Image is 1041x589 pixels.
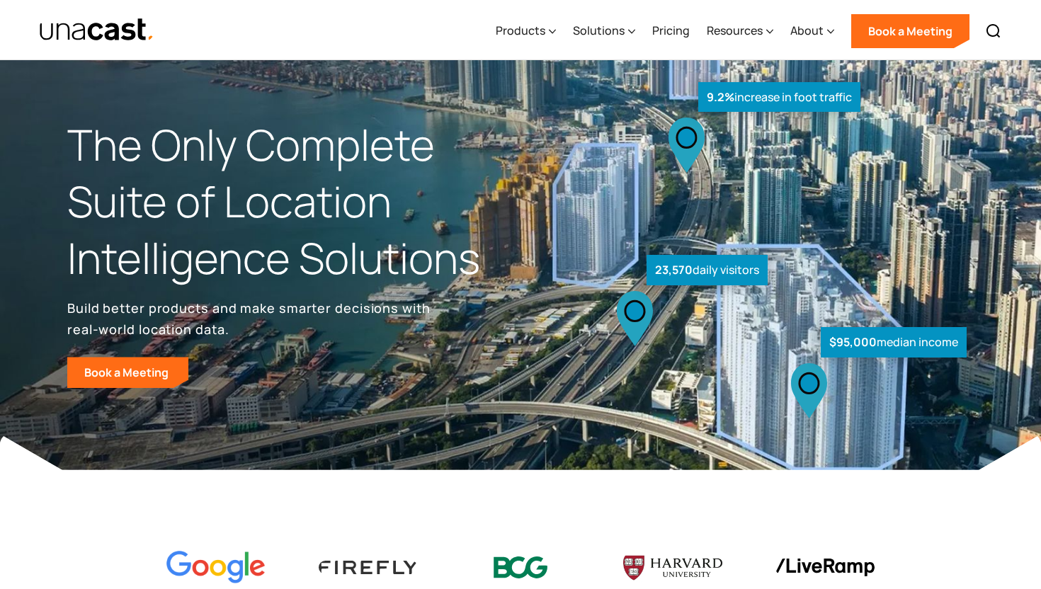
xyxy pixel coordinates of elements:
[496,2,556,60] div: Products
[496,22,545,39] div: Products
[573,2,635,60] div: Solutions
[851,14,969,48] a: Book a Meeting
[67,297,436,340] p: Build better products and make smarter decisions with real-world location data.
[623,551,722,585] img: Harvard U logo
[39,18,154,42] a: home
[647,255,768,285] div: daily visitors
[985,23,1002,40] img: Search icon
[790,2,834,60] div: About
[829,334,877,350] strong: $95,000
[39,18,154,42] img: Unacast text logo
[775,559,875,576] img: liveramp logo
[655,262,693,278] strong: 23,570
[319,561,418,574] img: Firefly Advertising logo
[573,22,625,39] div: Solutions
[698,82,860,113] div: increase in foot traffic
[67,117,520,286] h1: The Only Complete Suite of Location Intelligence Solutions
[67,357,188,388] a: Book a Meeting
[821,327,967,358] div: median income
[707,89,734,105] strong: 9.2%
[166,551,266,584] img: Google logo Color
[790,22,824,39] div: About
[652,2,690,60] a: Pricing
[707,22,763,39] div: Resources
[707,2,773,60] div: Resources
[471,547,570,588] img: BCG logo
